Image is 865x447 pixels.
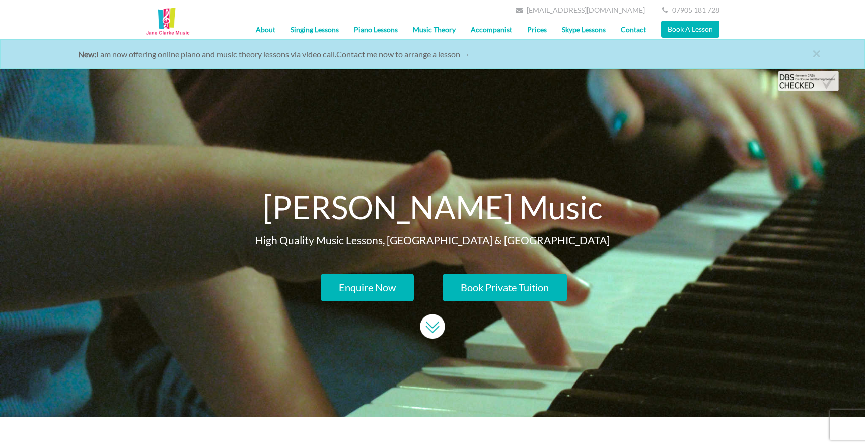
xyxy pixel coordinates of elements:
[78,49,96,59] strong: New:
[613,17,654,42] a: Contact
[420,314,445,339] img: UqJjrSAbUX4AAAAASUVORK5CYII=
[336,49,470,59] a: Contact me now to arrange a lesson →
[661,21,719,38] a: Book A Lesson
[146,234,719,246] p: High Quality Music Lessons, [GEOGRAPHIC_DATA] & [GEOGRAPHIC_DATA]
[463,17,520,42] a: Accompanist
[405,17,463,42] a: Music Theory
[812,45,847,71] a: close
[283,17,346,42] a: Singing Lessons
[146,189,719,224] h2: [PERSON_NAME] Music
[321,274,414,301] a: Enquire Now
[146,8,190,37] img: Music Lessons Kent
[346,17,405,42] a: Piano Lessons
[520,17,554,42] a: Prices
[554,17,613,42] a: Skype Lessons
[443,274,567,301] a: Book Private Tuition
[248,17,283,42] a: About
